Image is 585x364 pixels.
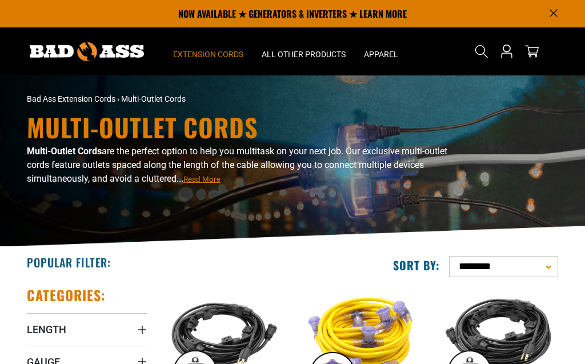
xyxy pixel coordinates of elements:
span: Length [27,323,66,336]
summary: Apparel [355,27,407,75]
b: Multi-Outlet Cords [27,146,102,157]
span: All Other Products [262,49,346,59]
span: Multi-Outlet Cords [121,94,186,103]
summary: Search [472,42,491,61]
span: › [117,94,119,103]
span: Read More [183,175,221,183]
summary: Extension Cords [164,27,253,75]
img: Bad Ass Extension Cords [30,42,144,61]
a: Bad Ass Extension Cords [27,94,115,103]
nav: breadcrumbs [27,93,375,105]
span: are the perfect option to help you multitask on your next job. Our exclusive multi-outlet cords f... [27,146,447,184]
summary: All Other Products [253,27,355,75]
h2: Popular Filter: [27,255,111,270]
h2: Categories: [27,286,106,304]
span: Extension Cords [173,49,243,59]
summary: Length [27,313,147,345]
h1: Multi-Outlet Cords [27,115,467,140]
label: Sort by: [393,258,440,273]
span: Apparel [364,49,398,59]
